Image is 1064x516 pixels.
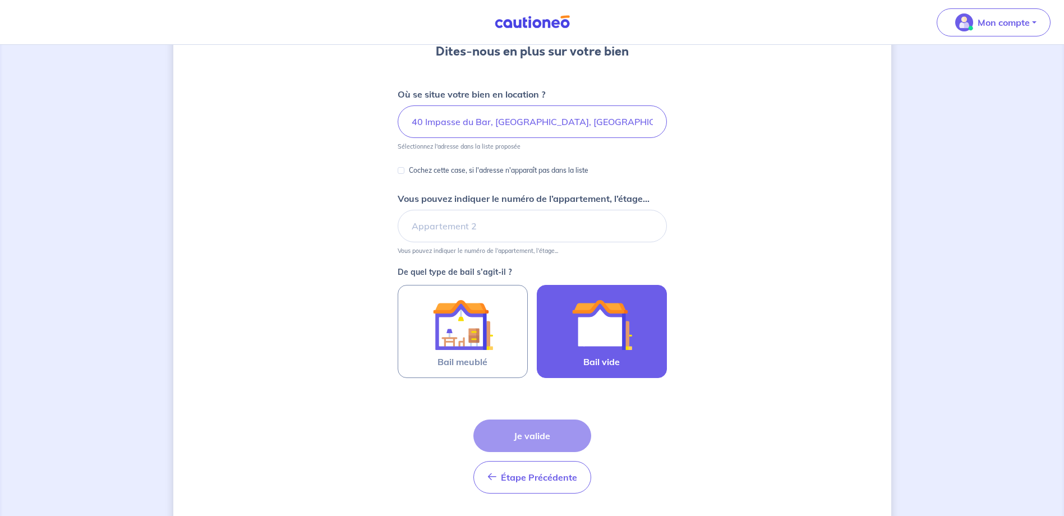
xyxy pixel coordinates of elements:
img: illu_furnished_lease.svg [432,294,493,355]
p: Où se situe votre bien en location ? [398,87,545,101]
span: Bail meublé [437,355,487,368]
img: illu_empty_lease.svg [572,294,632,355]
img: illu_account_valid_menu.svg [955,13,973,31]
h3: Dites-nous en plus sur votre bien [436,43,629,61]
button: illu_account_valid_menu.svgMon compte [937,8,1051,36]
button: Étape Précédente [473,461,591,494]
input: Appartement 2 [398,210,667,242]
input: 2 rue de paris, 59000 lille [398,105,667,138]
span: Bail vide [583,355,620,368]
p: Sélectionnez l'adresse dans la liste proposée [398,142,521,150]
span: Étape Précédente [501,472,577,483]
p: De quel type de bail s’agit-il ? [398,268,667,276]
p: Vous pouvez indiquer le numéro de l’appartement, l’étage... [398,247,558,255]
img: Cautioneo [490,15,574,29]
p: Cochez cette case, si l'adresse n'apparaît pas dans la liste [409,164,588,177]
p: Vous pouvez indiquer le numéro de l’appartement, l’étage... [398,192,650,205]
p: Mon compte [978,16,1030,29]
